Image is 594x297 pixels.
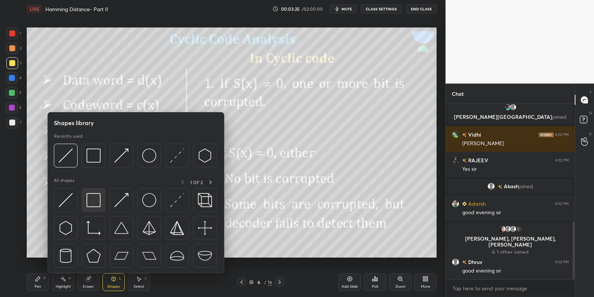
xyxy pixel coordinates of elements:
[35,285,41,288] div: Pen
[255,280,262,284] div: 6
[114,148,128,163] img: svg+xml;charset=utf-8,%3Csvg%20xmlns%3D%22http%3A%2F%2Fwww.w3.org%2F2000%2Fsvg%22%20width%3D%2230...
[361,4,402,13] button: CLASS SETTINGS
[142,249,156,263] img: svg+xml;charset=utf-8,%3Csvg%20xmlns%3D%22http%3A%2F%2Fwww.w3.org%2F2000%2Fsvg%22%20width%3D%2244...
[142,221,156,235] img: svg+xml;charset=utf-8,%3Csvg%20xmlns%3D%22http%3A%2F%2Fwww.w3.org%2F2000%2Fsvg%22%20width%3D%2234...
[555,202,569,206] div: 6:02 PM
[555,158,569,163] div: 6:02 PM
[170,148,184,163] img: svg+xml;charset=utf-8,%3Csvg%20xmlns%3D%22http%3A%2F%2Fwww.w3.org%2F2000%2Fsvg%22%20width%3D%2230...
[330,4,356,13] button: mute
[462,166,569,173] div: Yes sir
[589,131,592,137] p: G
[6,87,22,99] div: 5
[107,285,120,288] div: Shapes
[59,221,73,235] img: svg+xml;charset=utf-8,%3Csvg%20xmlns%3D%22http%3A%2F%2Fwww.w3.org%2F2000%2Fsvg%22%20width%3D%2230...
[462,209,569,216] div: good evening sir
[462,133,467,137] img: no-rating-badge.077c3623.svg
[504,225,512,233] img: default.png
[6,57,22,69] div: 3
[45,6,108,13] h4: Hamming Distance- Part II
[452,200,459,208] img: d5ed6497800e4cf1b229188749aa9812.jpg
[467,258,482,266] h6: Dhruv
[190,179,203,185] p: 1 OF 2
[499,225,506,233] img: 3
[446,104,575,279] div: grid
[87,221,101,235] img: svg+xml;charset=utf-8,%3Csvg%20xmlns%3D%22http%3A%2F%2Fwww.w3.org%2F2000%2Fsvg%22%20width%3D%2233...
[142,148,156,163] img: svg+xml;charset=utf-8,%3Csvg%20xmlns%3D%22http%3A%2F%2Fwww.w3.org%2F2000%2Fsvg%22%20width%3D%2236...
[519,183,533,189] span: joined
[452,258,459,266] img: default.png
[462,202,467,206] img: Learner_Badge_beginner_1_8b307cf2a0.svg
[56,285,71,288] div: Highlight
[6,102,22,114] div: 6
[467,200,486,208] h6: Adarsh
[6,72,22,84] div: 4
[87,249,101,263] img: svg+xml;charset=utf-8,%3Csvg%20xmlns%3D%22http%3A%2F%2Fwww.w3.org%2F2000%2Fsvg%22%20width%3D%2234...
[555,133,569,137] div: 6:02 PM
[421,285,430,288] div: More
[504,104,512,111] img: 3
[452,249,568,255] p: & 1 other joined
[68,277,71,280] div: H
[6,42,22,54] div: 2
[342,285,358,288] div: Add Slide
[446,84,470,104] p: Chat
[198,249,212,263] img: svg+xml;charset=utf-8,%3Csvg%20xmlns%3D%22http%3A%2F%2Fwww.w3.org%2F2000%2Fsvg%22%20width%3D%2238...
[589,110,592,116] p: D
[6,117,22,128] div: 7
[198,193,212,207] img: svg+xml;charset=utf-8,%3Csvg%20xmlns%3D%22http%3A%2F%2Fwww.w3.org%2F2000%2Fsvg%22%20width%3D%2235...
[395,285,405,288] div: Zoom
[119,277,121,280] div: L
[509,225,517,233] img: default.png
[83,285,94,288] div: Eraser
[87,148,101,163] img: svg+xml;charset=utf-8,%3Csvg%20xmlns%3D%22http%3A%2F%2Fwww.w3.org%2F2000%2Fsvg%22%20width%3D%2234...
[114,193,128,207] img: svg+xml;charset=utf-8,%3Csvg%20xmlns%3D%22http%3A%2F%2Fwww.w3.org%2F2000%2Fsvg%22%20width%3D%2230...
[59,148,73,163] img: svg+xml;charset=utf-8,%3Csvg%20xmlns%3D%22http%3A%2F%2Fwww.w3.org%2F2000%2Fsvg%22%20width%3D%2230...
[467,156,488,164] h6: RAJEEV
[268,279,272,285] div: 16
[539,133,554,137] img: iconic-dark.1390631f.png
[467,131,481,138] h6: Vidhi
[43,277,46,280] div: P
[462,267,569,275] div: good evening sir
[406,4,437,13] button: End Class
[170,249,184,263] img: svg+xml;charset=utf-8,%3Csvg%20xmlns%3D%22http%3A%2F%2Fwww.w3.org%2F2000%2Fsvg%22%20width%3D%2238...
[452,131,459,138] img: 3
[198,148,212,163] img: svg+xml;charset=utf-8,%3Csvg%20xmlns%3D%22http%3A%2F%2Fwww.w3.org%2F2000%2Fsvg%22%20width%3D%2230...
[134,285,144,288] div: Select
[552,113,567,120] span: joined
[590,89,592,95] p: T
[452,114,568,120] p: [PERSON_NAME][GEOGRAPHIC_DATA]
[54,177,74,187] p: All shapes
[504,183,519,189] span: Akash
[59,249,73,263] img: svg+xml;charset=utf-8,%3Csvg%20xmlns%3D%22http%3A%2F%2Fwww.w3.org%2F2000%2Fsvg%22%20width%3D%2228...
[6,27,21,39] div: 1
[170,193,184,207] img: svg+xml;charset=utf-8,%3Csvg%20xmlns%3D%22http%3A%2F%2Fwww.w3.org%2F2000%2Fsvg%22%20width%3D%2230...
[59,193,73,207] img: svg+xml;charset=utf-8,%3Csvg%20xmlns%3D%22http%3A%2F%2Fwww.w3.org%2F2000%2Fsvg%22%20width%3D%2230...
[487,183,495,190] img: default.png
[170,221,184,235] img: svg+xml;charset=utf-8,%3Csvg%20xmlns%3D%22http%3A%2F%2Fwww.w3.org%2F2000%2Fsvg%22%20width%3D%2234...
[462,260,467,264] img: no-rating-badge.077c3623.svg
[54,133,82,139] p: Recently used
[27,4,42,13] div: LIVE
[87,193,101,207] img: svg+xml;charset=utf-8,%3Csvg%20xmlns%3D%22http%3A%2F%2Fwww.w3.org%2F2000%2Fsvg%22%20width%3D%2234...
[372,285,378,288] div: Poll
[54,118,94,127] h5: Shapes library
[509,104,517,111] img: default.png
[264,280,266,284] div: /
[142,193,156,207] img: svg+xml;charset=utf-8,%3Csvg%20xmlns%3D%22http%3A%2F%2Fwww.w3.org%2F2000%2Fsvg%22%20width%3D%2236...
[114,221,128,235] img: svg+xml;charset=utf-8,%3Csvg%20xmlns%3D%22http%3A%2F%2Fwww.w3.org%2F2000%2Fsvg%22%20width%3D%2238...
[342,6,352,12] span: mute
[144,277,147,280] div: S
[198,221,212,235] img: svg+xml;charset=utf-8,%3Csvg%20xmlns%3D%22http%3A%2F%2Fwww.w3.org%2F2000%2Fsvg%22%20width%3D%2240...
[452,236,568,248] p: [PERSON_NAME], [PERSON_NAME], [PERSON_NAME]
[462,159,467,163] img: no-rating-badge.077c3623.svg
[452,157,459,164] img: 502763f7de534305ba91f5db60a7fe41.jpg
[515,225,522,233] div: 1
[555,260,569,264] div: 6:03 PM
[498,185,502,189] img: no-rating-badge.077c3623.svg
[114,249,128,263] img: svg+xml;charset=utf-8,%3Csvg%20xmlns%3D%22http%3A%2F%2Fwww.w3.org%2F2000%2Fsvg%22%20width%3D%2244...
[462,140,569,147] div: [PERSON_NAME]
